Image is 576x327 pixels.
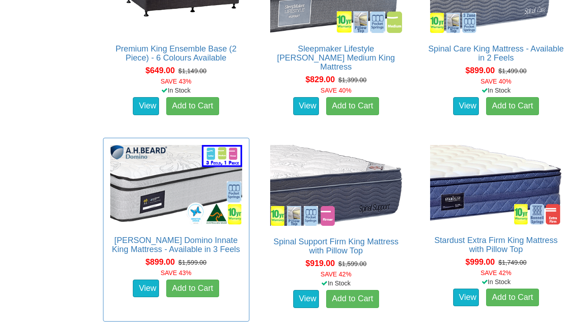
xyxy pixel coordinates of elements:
div: In Stock [261,279,411,288]
a: [PERSON_NAME] Domino Innate King Mattress - Available in 3 Feels [112,236,240,254]
a: Add to Cart [166,280,219,298]
del: $1,599.00 [338,260,366,267]
div: In Stock [421,86,571,95]
div: In Stock [101,86,251,95]
span: $829.00 [305,75,335,84]
a: View [293,97,319,115]
span: $999.00 [465,257,495,266]
del: $1,149.00 [178,67,206,75]
span: $899.00 [465,66,495,75]
a: Add to Cart [326,290,379,308]
img: Spinal Support Firm King Mattress with Pillow Top [268,143,404,228]
a: Add to Cart [486,97,539,115]
del: $1,599.00 [178,259,206,266]
font: SAVE 43% [160,78,191,85]
a: Add to Cart [326,97,379,115]
a: View [453,289,479,307]
a: Premium King Ensemble Base (2 Piece) - 6 Colours Available [116,44,237,62]
a: Spinal Support Firm King Mattress with Pillow Top [273,237,398,255]
span: $919.00 [305,259,335,268]
font: SAVE 42% [481,269,511,276]
del: $1,499.00 [498,67,526,75]
a: Stardust Extra Firm King Mattress with Pillow Top [434,236,557,254]
span: $649.00 [145,66,175,75]
font: SAVE 42% [321,271,351,278]
img: A.H Beard Domino Innate King Mattress - Available in 3 Feels [108,143,244,226]
img: Stardust Extra Firm King Mattress with Pillow Top [428,143,564,226]
font: SAVE 43% [160,269,191,276]
a: Add to Cart [166,97,219,115]
a: View [133,97,159,115]
a: View [453,97,479,115]
div: In Stock [421,277,571,286]
a: View [133,280,159,298]
a: View [293,290,319,308]
font: SAVE 40% [481,78,511,85]
del: $1,399.00 [338,76,366,84]
a: Spinal Care King Mattress - Available in 2 Feels [428,44,564,62]
del: $1,749.00 [498,259,526,266]
a: Sleepmaker Lifestyle [PERSON_NAME] Medium King Mattress [277,44,395,71]
font: SAVE 40% [321,87,351,94]
span: $899.00 [145,257,175,266]
a: Add to Cart [486,289,539,307]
